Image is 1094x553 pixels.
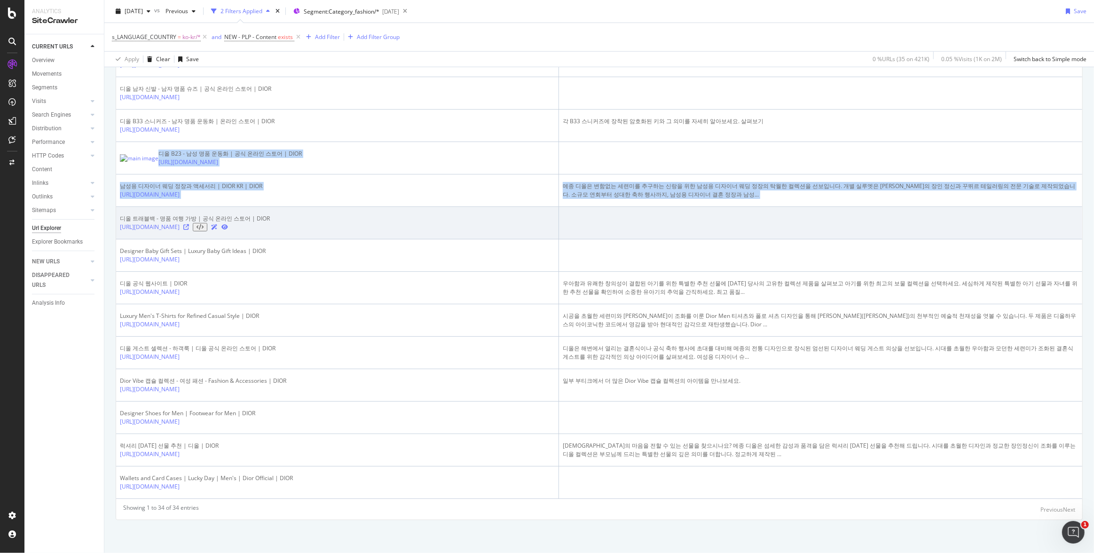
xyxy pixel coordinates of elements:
[32,83,97,93] a: Segments
[120,482,180,491] a: [URL][DOMAIN_NAME]
[156,55,170,63] div: Clear
[32,124,62,134] div: Distribution
[182,31,201,44] span: ko-kr/*
[32,192,88,202] a: Outlinks
[220,7,262,15] div: 2 Filters Applied
[563,442,1078,458] div: [DEMOGRAPHIC_DATA]의 마음을 전할 수 있는 선물을 찾으시나요? 메종 디올은 섬세한 감성과 품격을 담은 럭셔리 [DATE] 선물을 추천해 드립니다. 시대를 초월한...
[357,33,400,41] div: Add Filter Group
[274,7,282,16] div: times
[1014,55,1086,63] div: Switch back to Simple mode
[32,270,79,290] div: DISAPPEARED URLS
[120,279,228,288] div: 디올 공식 웹사이트 | DIOR
[32,192,53,202] div: Outlinks
[120,353,180,361] a: [URL][DOMAIN_NAME]
[1062,4,1086,19] button: Save
[224,33,276,41] span: NEW - PLP - Content
[112,52,139,67] button: Apply
[1063,504,1075,515] button: Next
[178,33,181,41] span: =
[32,165,97,174] a: Content
[120,214,270,223] div: 디올 트래블백 - 명품 여행 가방 | 공식 온라인 스토어 | DIOR
[123,504,199,515] div: Showing 1 to 34 of 34 entries
[32,42,88,52] a: CURRENT URLS
[32,178,48,188] div: Inlinks
[120,117,275,126] div: 디올 B33 스니커즈 - 남자 명품 운동화 | 온라인 스토어 | DIOR
[193,223,207,231] button: View HTML Source
[212,33,221,41] div: and
[1063,506,1075,513] div: Next
[32,205,88,215] a: Sitemaps
[32,205,56,215] div: Sitemaps
[32,55,55,65] div: Overview
[158,158,218,166] a: [URL][DOMAIN_NAME]
[315,33,340,41] div: Add Filter
[120,93,180,102] a: [URL][DOMAIN_NAME]
[32,237,83,247] div: Explorer Bookmarks
[32,270,88,290] a: DISAPPEARED URLS
[120,474,293,482] div: Wallets and Card Cases | Lucky Day | Men's | Dior Official | DIOR
[120,223,180,231] a: [URL][DOMAIN_NAME]
[563,182,1078,199] div: 메종 디올은 변함없는 세련미를 추구하는 신랑을 위한 남성용 디자이너 웨딩 정장의 탁월한 컬렉션을 선보입니다. 개별 실루엣은 [PERSON_NAME]의 장인 정신과 꾸뛰르 테일...
[120,442,228,450] div: 럭셔리 [DATE] 선물 추천 | 디올 | DIOR
[941,55,1002,63] div: 0.05 % Visits ( 1K on 2M )
[32,96,88,106] a: Visits
[563,312,1078,329] div: 시공을 초월한 세련미와 [PERSON_NAME]이 조화를 이룬 Dior Men 티셔츠와 폴로 셔츠 디자인을 통해 [PERSON_NAME]([PERSON_NAME])의 천부적인...
[1062,521,1085,544] iframe: Intercom live chat
[32,110,71,120] div: Search Engines
[32,298,97,308] a: Analysis Info
[112,33,176,41] span: s_LANGUAGE_COUNTRY
[120,85,271,93] div: 디올 남자 신발 - 남자 명품 슈즈 | 공식 온라인 스토어 | DIOR
[32,298,65,308] div: Analysis Info
[209,32,224,41] button: and
[32,178,88,188] a: Inlinks
[120,182,262,190] div: 남성용 디자이너 웨딩 정장과 액세서리 | DIOR KR | DIOR
[290,4,399,19] button: Segment:Category_fashion/*[DATE]
[120,255,180,264] a: [URL][DOMAIN_NAME]
[32,223,97,233] a: Url Explorer
[32,83,57,93] div: Segments
[1074,7,1086,15] div: Save
[1040,506,1063,513] div: Previous
[120,247,266,255] div: Designer Baby Gift Sets | Luxury Baby Gift Ideas | DIOR
[207,4,274,19] button: 2 Filters Applied
[1010,52,1086,67] button: Switch back to Simple mode
[120,288,180,296] a: [URL][DOMAIN_NAME]
[873,55,929,63] div: 0 % URLs ( 35 on 421K )
[112,4,154,19] button: [DATE]
[162,7,188,15] span: Previous
[32,151,88,161] a: HTTP Codes
[1081,521,1089,529] span: 1
[221,223,228,231] a: URL Inspection
[278,33,293,41] span: exists
[32,237,97,247] a: Explorer Bookmarks
[183,224,189,230] a: Visit Online Page
[32,257,88,267] a: NEW URLS
[120,154,158,163] img: main image
[1040,504,1063,515] button: Previous
[304,8,379,16] span: Segment: Category_fashion/*
[120,190,180,199] a: [URL][DOMAIN_NAME]
[344,32,400,43] button: Add Filter Group
[32,165,52,174] div: Content
[32,69,97,79] a: Movements
[32,8,96,16] div: Analytics
[211,223,218,231] a: AI Url Details
[563,344,1078,361] div: 디올은 해변에서 열리는 결혼식이나 공식 축하 행사에 초대를 대비해 메종의 전통 디자인으로 장식된 엄선된 디자이너 웨딩 게스트 의상을 선보입니다. 시대를 초월한 우아함과 모던한...
[120,377,286,385] div: Dior Vibe 캡슐 컬렉션 - 여성 패션 - Fashion & Accessories | DIOR
[32,42,73,52] div: CURRENT URLS
[32,124,88,134] a: Distribution
[125,55,139,63] div: Apply
[32,257,60,267] div: NEW URLS
[186,55,199,63] div: Save
[174,52,199,67] button: Save
[120,385,180,394] a: [URL][DOMAIN_NAME]
[143,52,170,67] button: Clear
[120,418,180,426] a: [URL][DOMAIN_NAME]
[120,312,259,320] div: Luxury Men's T-Shirts for Refined Casual Style | DIOR
[32,137,88,147] a: Performance
[382,8,399,16] div: [DATE]
[158,150,302,158] div: 디올 B23 - 남성 명품 운동화 | 공식 온라인 스토어 | DIOR
[563,279,1078,296] div: 우아함과 유쾌한 창의성이 결합된 아기를 위한 특별한 추천 선물에 [DATE] 당사의 고유한 컬렉션 제품을 살펴보고 아기를 위한 최고의 보물 컬렉션을 선택하세요. 세심하게 제작...
[32,16,96,26] div: SiteCrawler
[32,137,65,147] div: Performance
